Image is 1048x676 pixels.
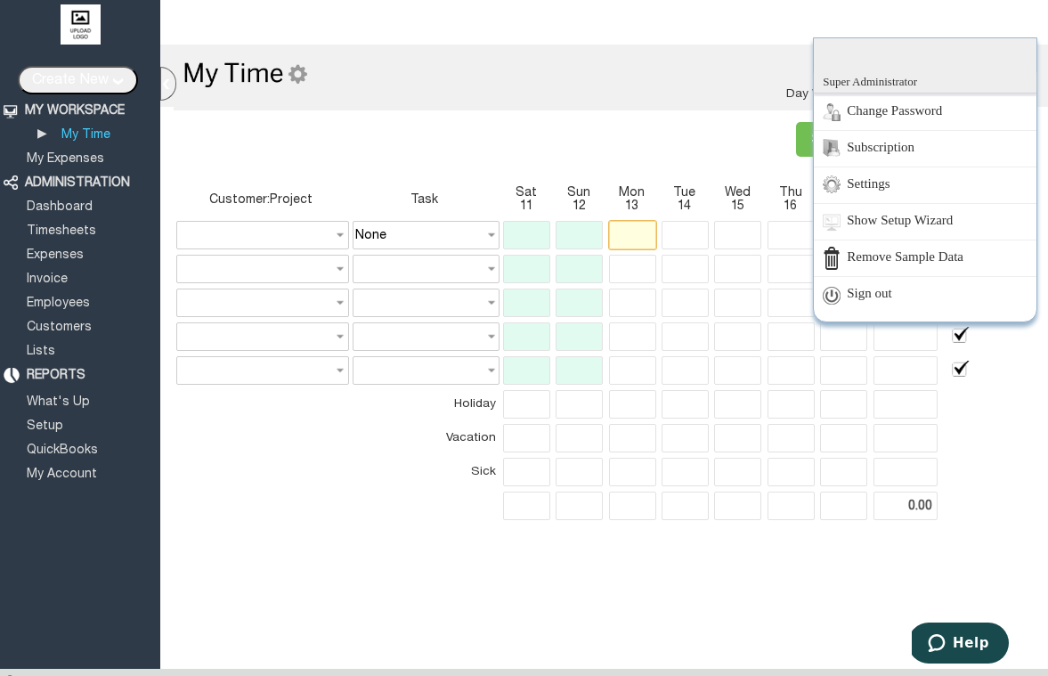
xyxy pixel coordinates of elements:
iframe: Opens a widget where you can find more information [912,623,1009,667]
span: 16 [768,200,813,213]
a: Show Setup Wizard [814,203,1036,240]
span: Tue [662,186,707,200]
img: img_trans.gif [823,174,841,197]
a: Employees [24,297,93,309]
a: What's Up [24,396,93,408]
span: Super Administrator [814,70,1036,94]
a: Dashboard [24,201,95,213]
td: Vacation [353,424,496,452]
a: Change Password [814,94,1036,130]
a: Remove Sample Data [814,240,1036,276]
a: QuickBooks [24,444,101,456]
a: Day View [779,86,844,102]
div: ADMINISTRATION [25,175,130,191]
div: MY WORKSPACE [25,103,125,118]
a: Expenses [24,249,86,261]
span: 11 [503,200,548,213]
a: REPORTS [24,370,88,381]
th: Customer:Project [176,183,345,216]
img: Help [981,9,1018,39]
span: Wed [714,186,760,200]
input: Create New [18,66,138,94]
div: Hide Menus [160,67,176,101]
img: MyTimeGear.png [183,60,307,87]
img: delete.png [823,247,841,270]
a: My Account [24,468,100,480]
a: Customers [24,322,94,333]
a: Sign out [814,276,1036,313]
div: ▶ [37,126,51,142]
span: 12 [556,200,601,213]
img: img_trans.gif [823,283,841,306]
a: Invoice [24,273,70,285]
img: img_trans.gif [823,137,841,160]
a: Lists [24,346,58,357]
span: 14 [662,200,707,213]
a: My Expenses [24,153,107,165]
a: Subscription [814,130,1036,167]
span: Thu [768,186,813,200]
span: Sun [556,186,601,200]
a: My Time [59,129,113,141]
a: Timesheets [24,225,99,237]
a: Setup [24,420,66,432]
img: upload logo [61,4,101,45]
span: 13 [609,200,654,213]
td: Sick [353,458,496,486]
span: Sat [503,186,548,200]
img: img_trans.gif [823,210,841,233]
a: Settings [814,167,1036,203]
img: img_trans.gif [823,101,841,124]
th: Task [353,183,496,216]
span: Mon [609,186,654,200]
span: 15 [714,200,760,213]
td: Holiday [353,390,496,419]
input: Submit [796,122,876,157]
